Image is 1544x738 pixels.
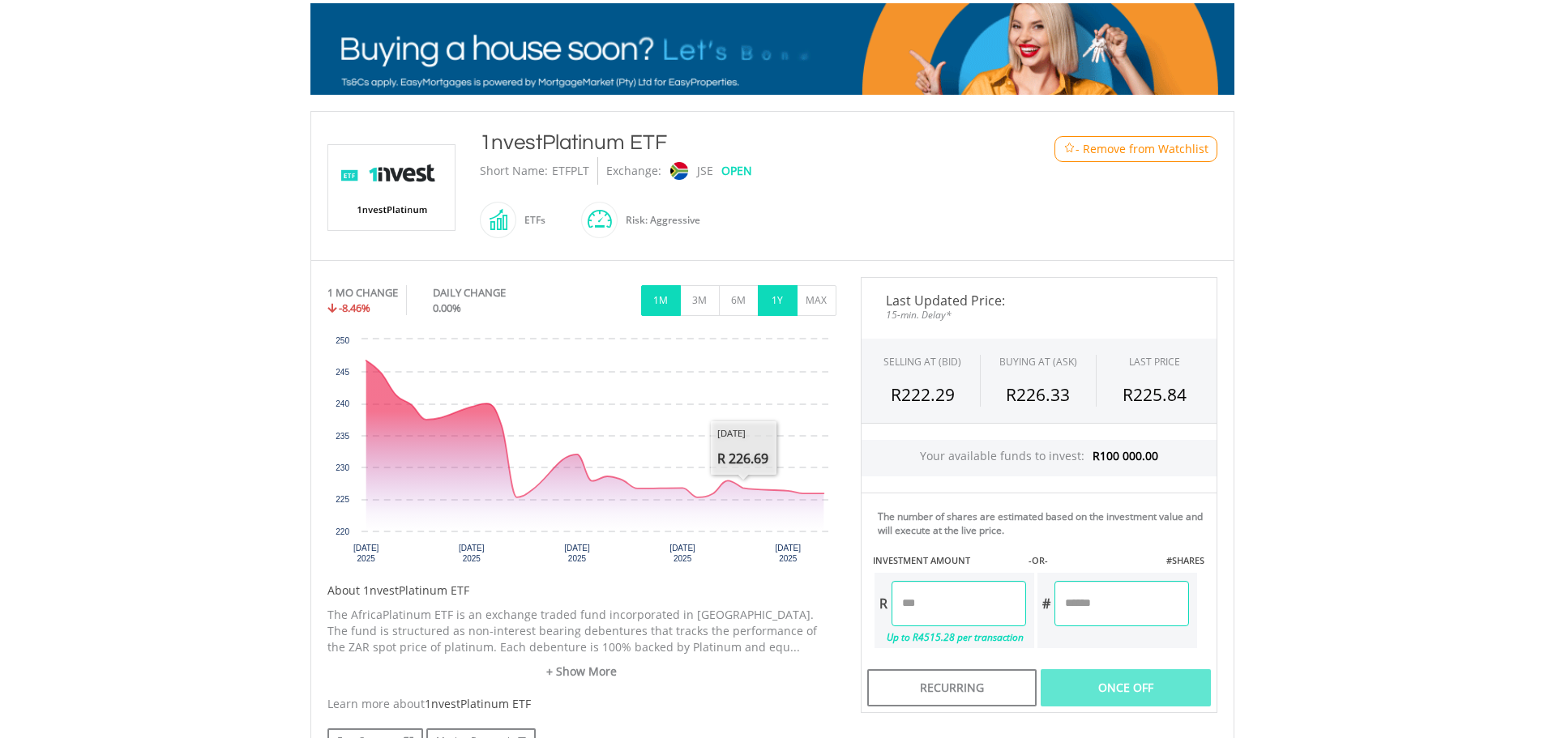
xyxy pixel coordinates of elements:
[1037,581,1054,626] div: #
[353,544,379,563] text: [DATE] 2025
[433,301,461,315] span: 0.00%
[459,544,485,563] text: [DATE] 2025
[310,3,1234,95] img: EasyMortage Promotion Banner
[327,607,836,655] p: The AfricaPlatinum ETF is an exchange traded fund incorporated in [GEOGRAPHIC_DATA]. The fund is ...
[1063,143,1076,155] img: Watchlist
[697,157,713,185] div: JSE
[891,383,955,406] span: R222.29
[669,544,695,563] text: [DATE] 2025
[327,331,836,574] div: Chart. Highcharts interactive chart.
[1129,355,1180,369] div: LAST PRICE
[1093,448,1158,463] span: R100 000.00
[336,495,349,504] text: 225
[564,544,590,563] text: [DATE] 2025
[1123,383,1187,406] span: R225.84
[336,368,349,377] text: 245
[433,285,560,301] div: DAILY CHANGE
[327,663,836,680] a: + Show More
[327,285,398,301] div: 1 MO CHANGE
[425,696,531,711] span: 1nvestPlatinum ETF
[618,201,700,240] div: Risk: Aggressive
[336,336,349,345] text: 250
[516,201,545,240] div: ETFs
[1166,554,1204,567] label: #SHARES
[873,554,970,567] label: INVESTMENT AMOUNT
[999,355,1077,369] span: BUYING AT (ASK)
[339,301,370,315] span: -8.46%
[719,285,759,316] button: 6M
[327,696,836,712] div: Learn more about
[875,581,892,626] div: R
[721,157,752,185] div: OPEN
[1054,136,1217,162] button: Watchlist - Remove from Watchlist
[680,285,720,316] button: 3M
[327,582,836,599] h5: About 1nvestPlatinum ETF
[1041,669,1210,706] div: Once Off
[797,285,836,316] button: MAX
[336,527,349,536] text: 220
[883,355,961,369] div: SELLING AT (BID)
[758,285,798,316] button: 1Y
[331,145,452,230] img: EQU.ZA.ETFPLT.png
[775,544,801,563] text: [DATE] 2025
[867,669,1037,706] div: Recurring
[480,128,989,157] div: 1nvestPlatinum ETF
[480,157,548,185] div: Short Name:
[1029,554,1048,567] label: -OR-
[641,285,681,316] button: 1M
[336,432,349,441] text: 235
[874,294,1204,307] span: Last Updated Price:
[327,331,836,574] svg: Interactive chart
[1076,141,1208,157] span: - Remove from Watchlist
[878,510,1210,537] div: The number of shares are estimated based on the investment value and will execute at the live price.
[874,307,1204,322] span: 15-min. Delay*
[1006,383,1070,406] span: R226.33
[669,162,687,180] img: jse.png
[862,440,1217,476] div: Your available funds to invest:
[336,463,349,472] text: 230
[552,157,589,185] div: ETFPLT
[606,157,661,185] div: Exchange:
[875,626,1026,648] div: Up to R4515.28 per transaction
[336,399,349,408] text: 240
